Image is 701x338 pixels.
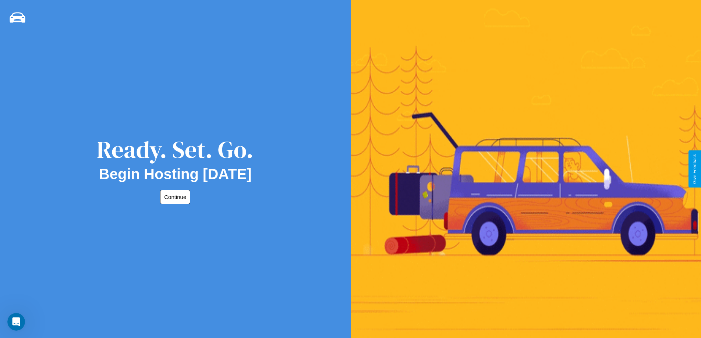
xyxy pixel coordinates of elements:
iframe: Intercom live chat [7,313,25,331]
h2: Begin Hosting [DATE] [99,166,252,182]
button: Continue [160,190,190,204]
div: Ready. Set. Go. [97,133,254,166]
div: Give Feedback [692,154,697,184]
